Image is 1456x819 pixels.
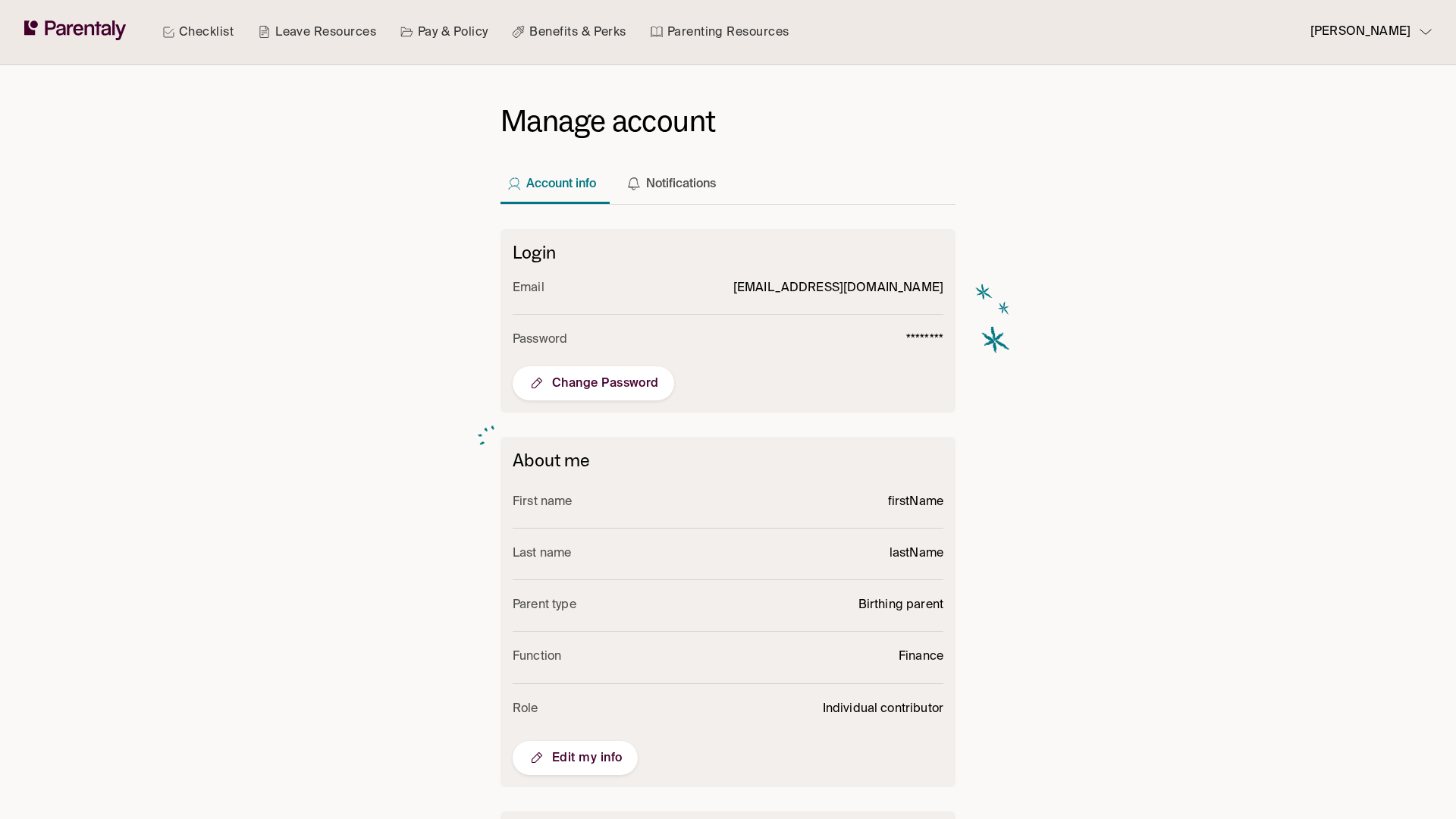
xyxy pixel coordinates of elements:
span: Edit my info [528,748,623,767]
button: Notifications [620,149,728,204]
p: Finance [899,647,943,667]
h2: Login [513,241,943,263]
p: First name [513,492,573,513]
p: firstName [888,492,943,513]
p: Birthing parent [858,595,943,616]
h6: About me [513,449,943,471]
p: Email [513,278,544,299]
p: Role [513,699,538,720]
p: lastName [890,544,943,564]
h1: Manage account [500,103,955,140]
p: [PERSON_NAME] [1310,22,1410,42]
button: Change Password [513,366,674,400]
button: Account info [500,149,608,204]
button: Edit my info [513,741,638,775]
p: Individual contributor [823,699,943,720]
span: Change Password [528,374,659,392]
p: Function [513,647,561,667]
p: Password [513,330,567,350]
p: Parent type [513,595,576,616]
p: Last name [513,544,571,564]
p: [EMAIL_ADDRESS][DOMAIN_NAME] [733,278,943,299]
